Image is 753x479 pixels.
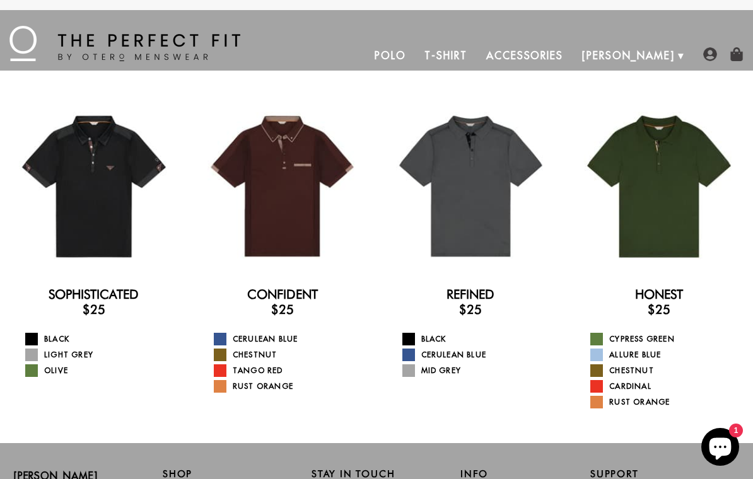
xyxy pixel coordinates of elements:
inbox-online-store-chat: Shopify online store chat [698,428,743,469]
h3: $25 [198,302,367,317]
a: T-Shirt [415,40,476,71]
a: Chestnut [214,349,367,361]
a: Rust Orange [590,396,744,408]
a: Accessories [477,40,573,71]
a: Allure Blue [590,349,744,361]
a: Mid Grey [402,364,556,377]
a: Tango Red [214,364,367,377]
h3: $25 [387,302,556,317]
a: Chestnut [590,364,744,377]
a: Refined [447,287,494,302]
h3: $25 [575,302,744,317]
a: Cypress Green [590,333,744,345]
img: The Perfect Fit - by Otero Menswear - Logo [9,26,240,61]
a: Cerulean Blue [402,349,556,361]
a: Cerulean Blue [214,333,367,345]
a: Polo [365,40,416,71]
a: Black [25,333,178,345]
a: Confident [247,287,318,302]
a: [PERSON_NAME] [573,40,684,71]
a: Honest [635,287,683,302]
a: Olive [25,364,178,377]
a: Black [402,333,556,345]
a: Sophisticated [49,287,139,302]
h3: $25 [9,302,178,317]
a: Cardinal [590,380,744,393]
img: user-account-icon.png [703,47,717,61]
a: Light Grey [25,349,178,361]
img: shopping-bag-icon.png [730,47,744,61]
a: Rust Orange [214,380,367,393]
